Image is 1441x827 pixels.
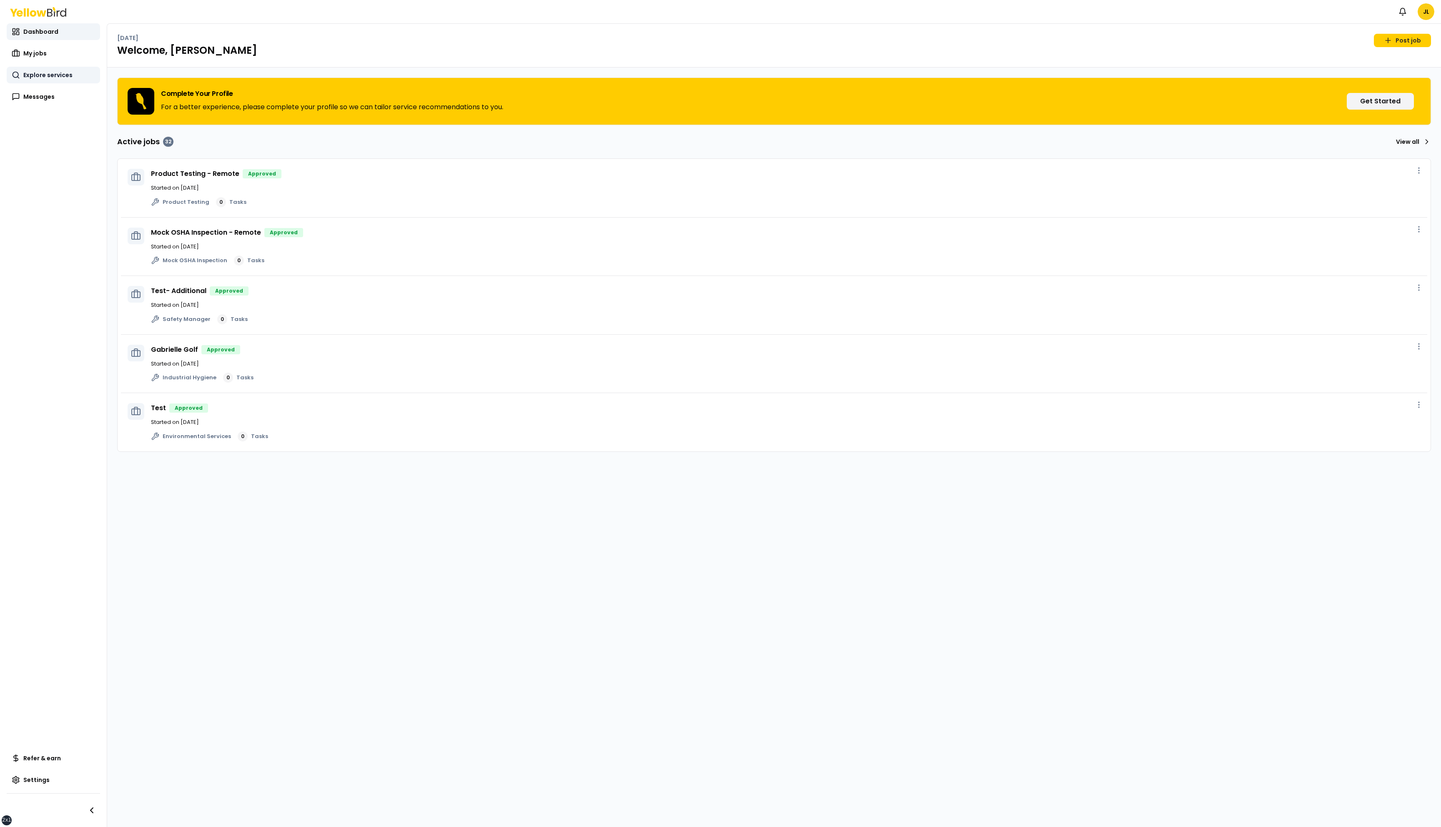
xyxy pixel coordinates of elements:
span: Settings [23,776,50,784]
a: Explore services [7,67,100,83]
p: [DATE] [117,34,138,42]
a: 0Tasks [223,373,254,383]
span: Safety Manager [163,315,211,323]
div: 0 [234,256,244,266]
span: Mock OSHA Inspection [163,256,227,265]
a: Mock OSHA Inspection - Remote [151,228,261,237]
span: Dashboard [23,28,58,36]
span: Refer & earn [23,754,61,762]
p: Started on [DATE] [151,243,1421,251]
div: Approved [243,169,281,178]
p: Started on [DATE] [151,184,1421,192]
span: Explore services [23,71,73,79]
a: My jobs [7,45,100,62]
h3: Active jobs [117,136,173,148]
a: Gabrielle Golf [151,345,198,354]
div: Complete Your ProfileFor a better experience, please complete your profile so we can tailor servi... [117,78,1431,125]
a: Test- Additional [151,286,206,296]
h3: Complete Your Profile [161,90,503,97]
a: 0Tasks [217,314,248,324]
span: Industrial Hygiene [163,373,216,382]
span: Messages [23,93,55,101]
a: Messages [7,88,100,105]
div: 32 [163,137,173,147]
a: 0Tasks [216,197,246,207]
a: Product Testing - Remote [151,169,239,178]
div: Approved [210,286,249,296]
p: Started on [DATE] [151,301,1421,309]
span: My jobs [23,49,47,58]
div: 0 [217,314,227,324]
a: 0Tasks [234,256,264,266]
div: 0 [238,431,248,441]
div: 0 [216,197,226,207]
div: Approved [169,403,208,413]
div: 2xl [2,817,11,824]
div: 0 [223,373,233,383]
p: For a better experience, please complete your profile so we can tailor service recommendations to... [161,102,503,112]
a: Post job [1374,34,1431,47]
span: Product Testing [163,198,209,206]
button: Get Started [1347,93,1414,110]
p: Started on [DATE] [151,360,1421,368]
a: View all [1393,135,1431,148]
a: Test [151,403,166,413]
span: JL [1418,3,1434,20]
a: 0Tasks [238,431,268,441]
p: Started on [DATE] [151,418,1421,426]
a: Settings [7,772,100,788]
a: Refer & earn [7,750,100,767]
a: Dashboard [7,23,100,40]
h1: Welcome, [PERSON_NAME] [117,44,1431,57]
div: Approved [264,228,303,237]
div: Approved [201,345,240,354]
span: Environmental Services [163,432,231,441]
